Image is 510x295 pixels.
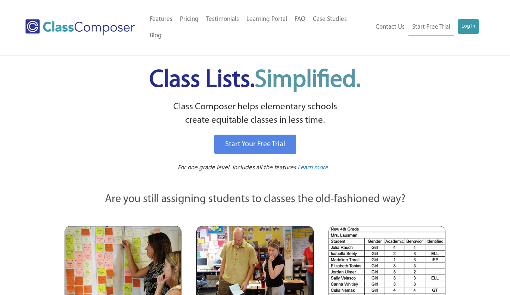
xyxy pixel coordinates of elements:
[291,11,309,28] a: FAQ
[298,163,330,173] a: Learn more.
[408,19,454,36] a: Start Free Trial
[370,19,479,36] nav: Header Menu
[225,141,285,148] span: Start Your Free Trial
[146,11,176,28] a: Features
[176,11,202,28] a: Pricing
[178,164,298,171] span: For one grade level. Includes all the features.
[25,19,134,35] img: Class Composer
[372,19,408,35] a: Contact Us
[149,68,361,92] span: Class Lists.
[65,191,445,208] p: Are you still assigning students to classes the old-fashioned way?
[243,11,291,28] a: Learning Portal
[146,28,165,44] a: Blog
[63,100,447,128] p: Class Composer helps elementary schools create equitable classes in less time.
[214,135,296,154] a: Start Your Free Trial
[202,11,243,28] a: Testimonials
[458,19,479,34] a: Log In
[309,11,351,28] a: Case Studies
[255,68,361,92] span: Simplified.
[146,11,370,44] nav: Header Menu
[298,164,330,171] span: Learn more.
